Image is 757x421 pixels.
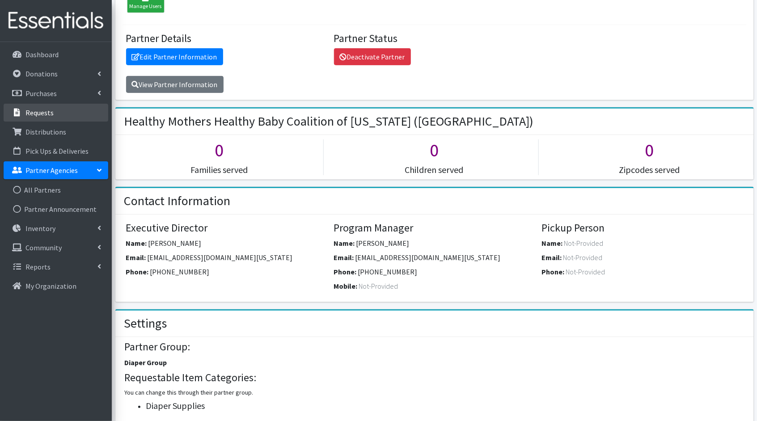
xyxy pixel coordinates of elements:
[4,6,108,36] img: HumanEssentials
[124,371,744,384] h4: Requestable Item Categories:
[334,266,357,277] label: Phone:
[356,239,410,248] span: [PERSON_NAME]
[4,161,108,179] a: Partner Agencies
[4,123,108,141] a: Distributions
[124,114,534,129] h2: Healthy Mothers Healthy Baby Coalition of [US_STATE] ([GEOGRAPHIC_DATA])
[4,258,108,276] a: Reports
[334,252,354,263] label: Email:
[148,239,202,248] span: [PERSON_NAME]
[334,32,535,45] h4: Partner Status
[4,200,108,218] a: Partner Announcement
[126,48,223,65] a: Edit Partner Information
[334,281,358,291] label: Mobile:
[4,46,108,63] a: Dashboard
[146,400,205,411] span: Diaper Supplies
[126,238,147,248] label: Name:
[4,65,108,83] a: Donations
[542,266,565,277] label: Phone:
[359,282,398,290] span: Not-Provided
[358,267,418,276] span: [PHONE_NUMBER]
[542,238,563,248] label: Name:
[25,108,54,117] p: Requests
[126,266,149,277] label: Phone:
[126,32,327,45] h4: Partner Details
[25,89,57,98] p: Purchases
[4,104,108,122] a: Requests
[25,147,89,156] p: Pick Ups & Deliveries
[124,388,744,397] p: You can change this through their partner group.
[334,238,355,248] label: Name:
[115,139,323,161] h1: 0
[355,253,501,262] span: [EMAIL_ADDRESS][DOMAIN_NAME][US_STATE]
[124,316,167,331] h2: Settings
[330,139,538,161] h1: 0
[148,253,293,262] span: [EMAIL_ADDRESS][DOMAIN_NAME][US_STATE]
[4,277,108,295] a: My Organization
[546,164,753,175] h5: Zipcodes served
[564,239,604,248] span: Not-Provided
[542,252,562,263] label: Email:
[4,239,108,257] a: Community
[566,267,605,276] span: Not-Provided
[124,341,744,354] h4: Partner Group:
[25,262,51,271] p: Reports
[334,222,535,235] h4: Program Manager
[542,222,743,235] h4: Pickup Person
[4,142,108,160] a: Pick Ups & Deliveries
[126,76,224,93] a: View Partner Information
[124,357,167,368] label: Diaper Group
[25,243,62,252] p: Community
[334,48,411,65] a: Deactivate Partner
[115,164,323,175] h5: Families served
[126,222,327,235] h4: Executive Director
[4,181,108,199] a: All Partners
[25,166,78,175] p: Partner Agencies
[124,194,231,209] h2: Contact Information
[25,50,59,59] p: Dashboard
[25,224,55,233] p: Inventory
[126,252,146,263] label: Email:
[25,69,58,78] p: Donations
[25,282,76,290] p: My Organization
[546,139,753,161] h1: 0
[563,253,603,262] span: Not-Provided
[25,127,66,136] p: Distributions
[330,164,538,175] h5: Children served
[150,267,210,276] span: [PHONE_NUMBER]
[4,84,108,102] a: Purchases
[4,219,108,237] a: Inventory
